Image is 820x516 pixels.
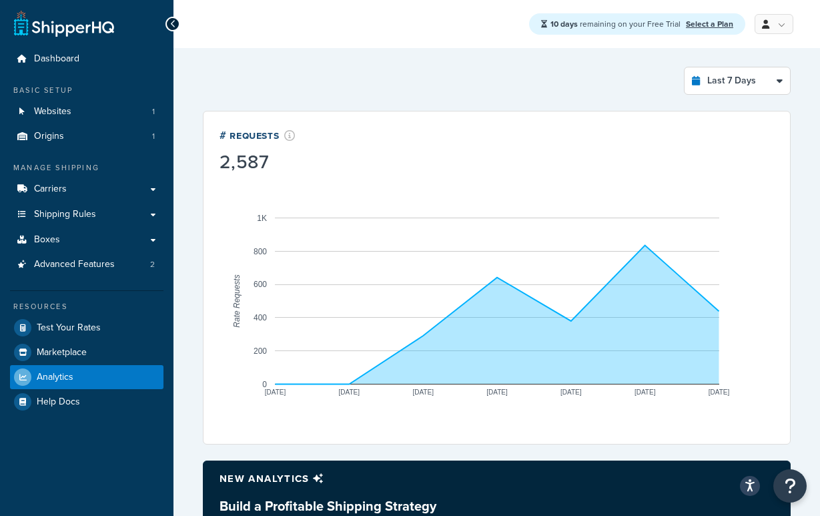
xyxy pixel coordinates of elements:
[10,390,163,414] a: Help Docs
[232,274,242,327] text: Rate Requests
[37,322,101,334] span: Test Your Rates
[34,209,96,220] span: Shipping Rules
[34,106,71,117] span: Websites
[10,99,163,124] a: Websites1
[550,18,578,30] strong: 10 days
[339,389,360,396] text: [DATE]
[254,247,267,256] text: 800
[220,127,296,143] div: # Requests
[10,252,163,277] li: Advanced Features
[10,228,163,252] a: Boxes
[773,469,807,503] button: Open Resource Center
[709,389,730,396] text: [DATE]
[486,389,508,396] text: [DATE]
[34,131,64,142] span: Origins
[150,259,155,270] span: 2
[220,499,774,513] h3: Build a Profitable Shipping Strategy
[550,18,683,30] span: remaining on your Free Trial
[10,340,163,364] a: Marketplace
[34,53,79,65] span: Dashboard
[10,252,163,277] a: Advanced Features2
[10,162,163,174] div: Manage Shipping
[265,389,286,396] text: [DATE]
[220,174,775,428] svg: A chart.
[10,47,163,71] a: Dashboard
[412,389,434,396] text: [DATE]
[220,153,296,172] div: 2,587
[152,106,155,117] span: 1
[37,397,80,408] span: Help Docs
[10,85,163,96] div: Basic Setup
[262,380,267,389] text: 0
[254,313,267,322] text: 400
[10,316,163,340] a: Test Your Rates
[152,131,155,142] span: 1
[635,389,656,396] text: [DATE]
[254,280,267,289] text: 600
[10,301,163,312] div: Resources
[257,214,267,223] text: 1K
[10,202,163,227] a: Shipping Rules
[10,177,163,202] a: Carriers
[560,389,582,396] text: [DATE]
[10,124,163,149] li: Origins
[254,346,267,356] text: 200
[10,365,163,389] a: Analytics
[10,99,163,124] li: Websites
[34,184,67,195] span: Carriers
[34,259,115,270] span: Advanced Features
[37,372,73,383] span: Analytics
[34,234,60,246] span: Boxes
[37,347,87,358] span: Marketplace
[10,124,163,149] a: Origins1
[220,469,774,488] p: New analytics
[686,18,733,30] a: Select a Plan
